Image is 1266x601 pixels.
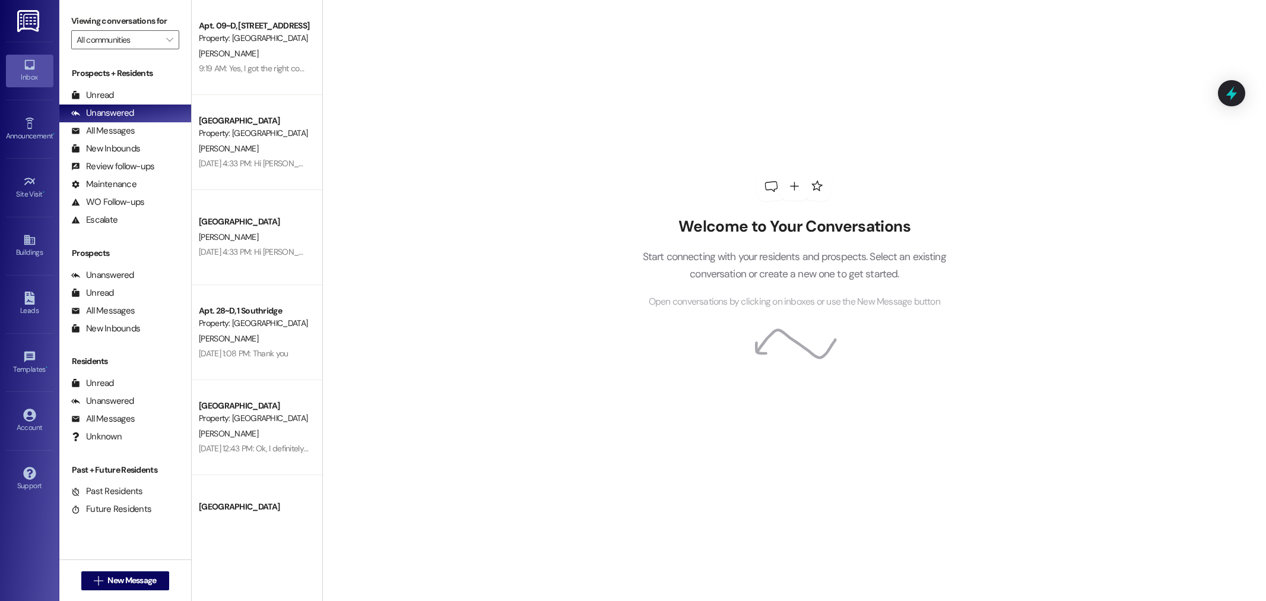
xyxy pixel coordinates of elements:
[6,405,53,437] a: Account
[77,30,160,49] input: All communities
[71,160,154,173] div: Review follow-ups
[199,517,258,527] span: [PERSON_NAME]
[199,143,258,154] span: [PERSON_NAME]
[107,574,156,587] span: New Message
[6,55,53,87] a: Inbox
[71,377,114,390] div: Unread
[199,443,459,454] div: [DATE] 12:43 PM: Ok, I definitely vacuumed the stairs thoroughly but that's ok
[624,248,964,282] p: Start connecting with your residents and prospects. Select an existing conversation or create a n...
[53,130,55,138] span: •
[199,333,258,344] span: [PERSON_NAME]
[71,395,134,407] div: Unanswered
[43,188,45,197] span: •
[71,107,134,119] div: Unanswered
[166,35,173,45] i: 
[6,288,53,320] a: Leads
[6,347,53,379] a: Templates •
[71,485,143,498] div: Past Residents
[6,230,53,262] a: Buildings
[649,295,940,309] span: Open conversations by clicking on inboxes or use the New Message button
[199,63,354,74] div: 9:19 AM: Yes, I got the right code from Jonesy
[199,400,309,412] div: [GEOGRAPHIC_DATA]
[71,214,118,226] div: Escalate
[71,89,114,102] div: Unread
[59,464,191,476] div: Past + Future Residents
[6,172,53,204] a: Site Visit •
[199,412,309,425] div: Property: [GEOGRAPHIC_DATA]
[6,463,53,495] a: Support
[59,67,191,80] div: Prospects + Residents
[199,48,258,59] span: [PERSON_NAME]
[199,216,309,228] div: [GEOGRAPHIC_DATA]
[71,305,135,317] div: All Messages
[71,287,114,299] div: Unread
[71,178,137,191] div: Maintenance
[199,317,309,330] div: Property: [GEOGRAPHIC_DATA]
[199,348,288,359] div: [DATE] 1:08 PM: Thank you
[71,125,135,137] div: All Messages
[71,322,140,335] div: New Inbounds
[199,20,309,32] div: Apt. 09~D, [STREET_ADDRESS]
[71,12,179,30] label: Viewing conversations for
[71,269,134,281] div: Unanswered
[199,115,309,127] div: [GEOGRAPHIC_DATA]
[624,217,964,236] h2: Welcome to Your Conversations
[71,503,151,515] div: Future Residents
[199,32,309,45] div: Property: [GEOGRAPHIC_DATA]
[199,428,258,439] span: [PERSON_NAME]
[59,355,191,368] div: Residents
[199,305,309,317] div: Apt. 28~D, 1 Southridge
[199,232,258,242] span: [PERSON_NAME]
[71,196,144,208] div: WO Follow-ups
[199,501,309,513] div: [GEOGRAPHIC_DATA]
[71,143,140,155] div: New Inbounds
[94,576,103,586] i: 
[71,413,135,425] div: All Messages
[46,363,47,372] span: •
[59,247,191,260] div: Prospects
[17,10,42,32] img: ResiDesk Logo
[81,571,169,590] button: New Message
[71,431,122,443] div: Unknown
[199,127,309,140] div: Property: [GEOGRAPHIC_DATA]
